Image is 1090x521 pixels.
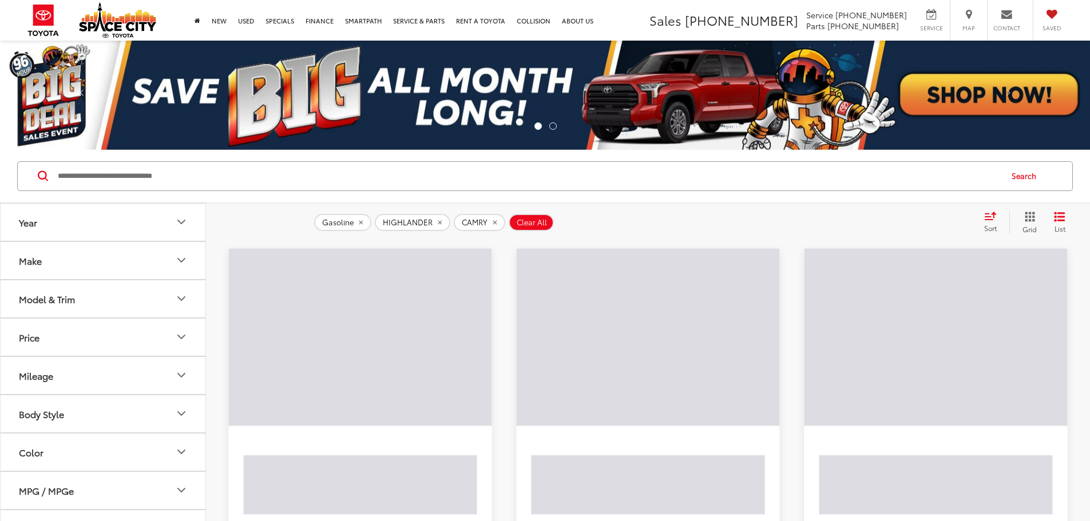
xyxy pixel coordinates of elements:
[462,218,487,227] span: CAMRY
[1,280,207,317] button: Model & TrimModel & Trim
[509,214,554,231] button: Clear All
[19,293,75,304] div: Model & Trim
[175,407,188,420] div: Body Style
[19,255,42,266] div: Make
[517,218,547,227] span: Clear All
[806,9,833,21] span: Service
[1045,211,1074,234] button: List View
[827,20,899,31] span: [PHONE_NUMBER]
[19,370,53,381] div: Mileage
[835,9,907,21] span: [PHONE_NUMBER]
[175,445,188,459] div: Color
[19,485,74,496] div: MPG / MPGe
[918,24,944,32] span: Service
[1039,24,1064,32] span: Saved
[956,24,981,32] span: Map
[1009,211,1045,234] button: Grid View
[1,395,207,432] button: Body StyleBody Style
[993,24,1020,32] span: Contact
[1001,162,1053,190] button: Search
[175,483,188,497] div: MPG / MPGe
[454,214,505,231] button: remove CAMRY
[978,211,1009,234] button: Select sort value
[1,357,207,394] button: MileageMileage
[1,433,207,471] button: ColorColor
[175,253,188,267] div: Make
[649,11,681,29] span: Sales
[383,218,433,227] span: HIGHLANDER
[806,20,825,31] span: Parts
[685,11,798,29] span: [PHONE_NUMBER]
[19,408,64,419] div: Body Style
[322,218,354,227] span: Gasoline
[1,319,207,356] button: PricePrice
[19,447,43,458] div: Color
[79,2,156,38] img: Space City Toyota
[1054,224,1065,233] span: List
[1,472,207,509] button: MPG / MPGeMPG / MPGe
[984,223,997,233] span: Sort
[375,214,450,231] button: remove HIGHLANDER
[57,162,1001,190] input: Search by Make, Model, or Keyword
[175,215,188,229] div: Year
[1,204,207,241] button: YearYear
[1022,224,1037,234] span: Grid
[175,292,188,305] div: Model & Trim
[19,332,39,343] div: Price
[314,214,371,231] button: remove Gasoline
[1,242,207,279] button: MakeMake
[175,368,188,382] div: Mileage
[175,330,188,344] div: Price
[19,217,37,228] div: Year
